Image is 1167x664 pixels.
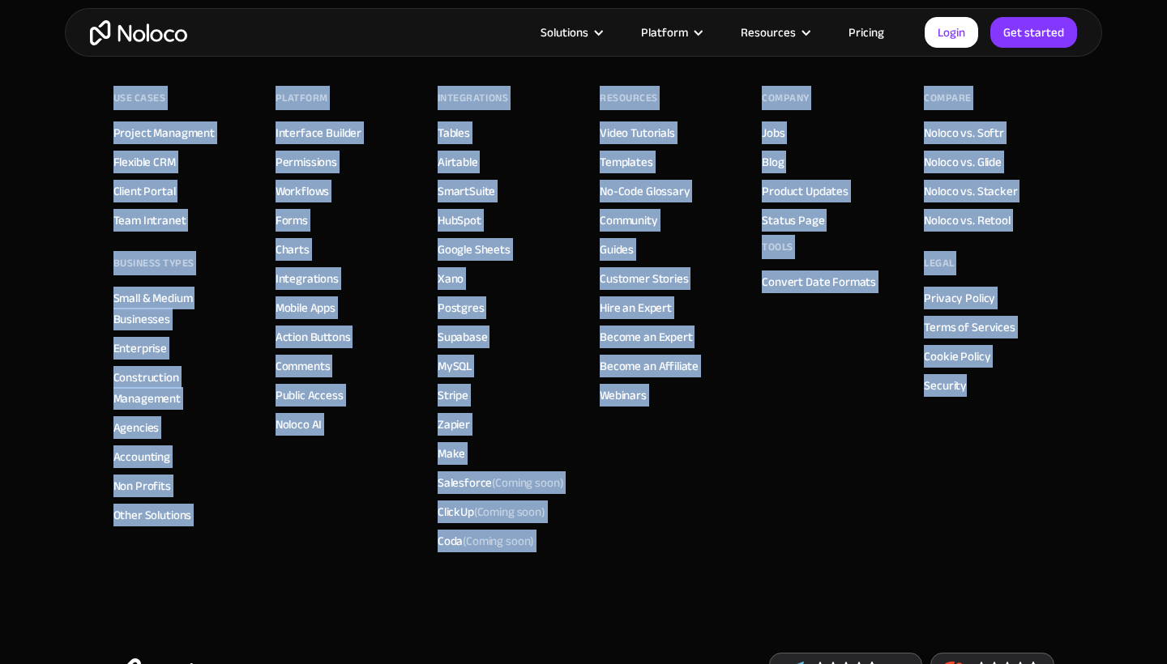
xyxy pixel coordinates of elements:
[762,86,810,110] div: Company
[600,210,658,231] a: Community
[600,151,653,172] a: Templates
[438,86,508,110] div: INTEGRATIONS
[474,500,545,523] span: (Coming soon)
[276,86,328,110] div: Platform
[924,151,1002,172] a: Noloco vs. Glide
[641,22,688,43] div: Platform
[924,181,1017,202] a: Noloco vs. Stacker
[438,443,465,464] a: Make
[113,251,194,275] div: BUSINESS TYPES
[276,414,323,435] a: Noloco AI
[438,297,485,318] a: Postgres
[600,181,690,202] a: No-Code Glossary
[828,22,904,43] a: Pricing
[762,271,876,292] a: Convert Date Formats
[438,151,478,172] a: Airtable
[113,446,171,467] a: Accounting
[276,151,337,172] a: Permissions
[113,181,176,202] a: Client Portal
[541,22,588,43] div: Solutions
[924,251,955,275] div: Legal
[438,355,472,377] a: MySQL
[113,475,171,496] a: Non Profits
[90,20,187,45] a: home
[113,367,243,409] a: Construction Management
[438,326,488,347] a: Supabase
[600,326,693,347] a: Become an Expert
[276,297,336,318] a: Mobile Apps
[600,268,689,289] a: Customer Stories
[113,86,166,110] div: Use Cases
[113,504,192,526] a: Other Solutions
[113,151,176,172] a: Flexible CRM
[924,346,990,367] a: Cookie Policy
[438,122,470,143] a: Tables
[600,86,658,110] div: Resources
[924,86,972,110] div: Compare
[924,375,967,396] a: Security
[741,22,796,43] div: Resources
[438,385,468,406] a: Stripe
[600,122,675,143] a: Video Tutorials
[600,385,647,406] a: Webinars
[438,501,545,522] div: ClickUp
[276,355,331,377] a: Comments
[113,122,215,143] a: Project Managment
[600,239,634,260] a: Guides
[762,181,849,202] a: Product Updates
[276,239,310,260] a: Charts
[762,151,784,172] a: Blog
[762,210,824,231] a: Status Page
[990,17,1077,48] a: Get started
[438,268,464,289] a: Xano
[520,22,621,43] div: Solutions
[113,287,243,330] a: Small & Medium Businesses
[113,210,186,231] a: Team Intranet
[924,317,1015,338] a: Terms of Services
[762,235,793,259] div: Tools
[276,181,330,202] a: Workflows
[438,239,511,260] a: Google Sheets
[276,122,361,143] a: Interface Builder
[438,181,496,202] a: SmartSuite
[600,355,699,377] a: Become an Affiliate
[621,22,720,43] div: Platform
[924,287,995,309] a: Privacy Policy
[276,385,344,406] a: Public Access
[276,210,308,231] a: Forms
[492,471,563,494] span: (Coming soon)
[720,22,828,43] div: Resources
[113,338,168,359] a: Enterprise
[600,297,672,318] a: Hire an Expert
[438,472,564,493] div: Salesforce
[924,122,1004,143] a: Noloco vs. Softr
[924,210,1010,231] a: Noloco vs. Retool
[762,122,784,143] a: Jobs
[438,414,470,435] a: Zapier
[113,417,160,438] a: Agencies
[276,268,339,289] a: Integrations
[276,326,351,347] a: Action Buttons
[438,210,481,231] a: HubSpot
[438,530,534,551] div: Coda
[925,17,978,48] a: Login
[463,530,534,552] span: (Coming soon)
